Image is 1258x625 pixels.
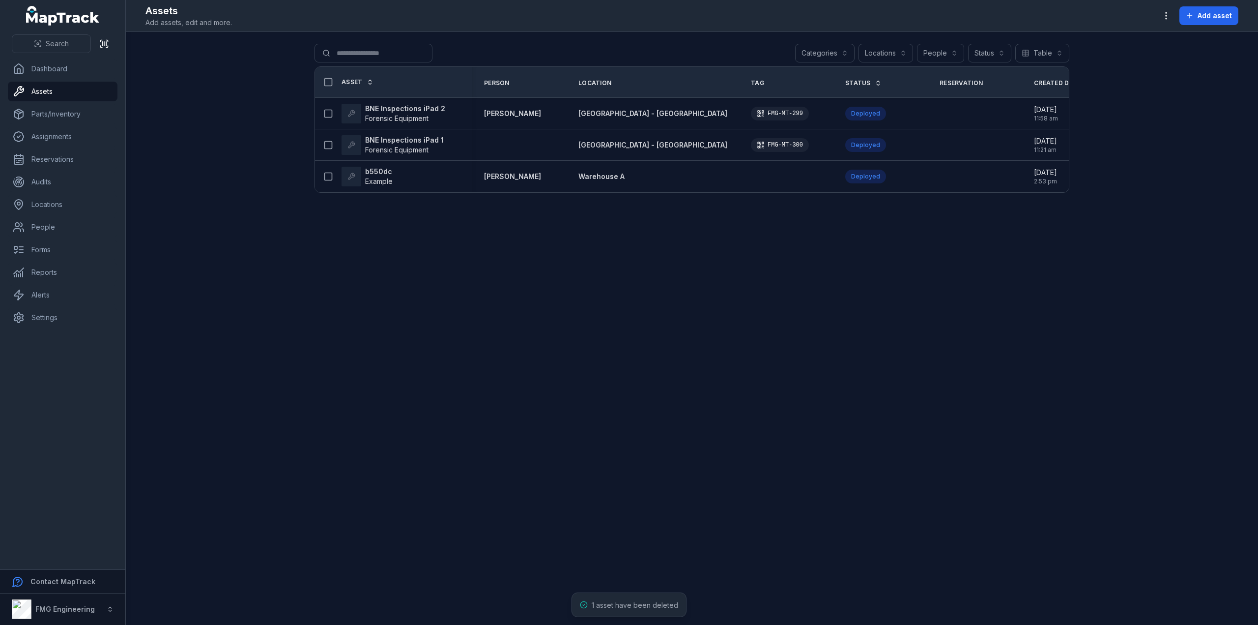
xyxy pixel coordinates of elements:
[1034,136,1057,146] span: [DATE]
[365,104,445,114] strong: BNE Inspections iPad 2
[8,308,117,327] a: Settings
[8,172,117,192] a: Audits
[968,44,1011,62] button: Status
[145,4,232,18] h2: Assets
[751,107,809,120] div: FMG-MT-299
[1015,44,1069,62] button: Table
[342,167,393,186] a: b550dcExample
[1034,105,1058,122] time: 9/30/2025, 11:58:19 AM
[26,6,100,26] a: MapTrack
[145,18,232,28] span: Add assets, edit and more.
[845,170,886,183] div: Deployed
[8,217,117,237] a: People
[1034,168,1057,178] span: [DATE]
[8,127,117,147] a: Assignments
[578,109,727,118] span: [GEOGRAPHIC_DATA] - [GEOGRAPHIC_DATA]
[342,104,445,123] a: BNE Inspections iPad 2Forensic Equipment
[1034,146,1057,154] span: 11:21 am
[917,44,964,62] button: People
[1034,79,1092,87] a: Created Date
[365,146,429,154] span: Forensic Equipment
[1034,115,1058,122] span: 11:58 am
[8,104,117,124] a: Parts/Inventory
[592,601,678,609] span: 1 asset have been deleted
[8,195,117,214] a: Locations
[578,172,625,181] a: Warehouse A
[342,78,373,86] a: Asset
[751,79,764,87] span: Tag
[1034,178,1057,185] span: 2:53 pm
[578,141,727,149] span: [GEOGRAPHIC_DATA] - [GEOGRAPHIC_DATA]
[484,79,510,87] span: Person
[342,135,444,155] a: BNE Inspections iPad 1Forensic Equipment
[8,285,117,305] a: Alerts
[8,240,117,260] a: Forms
[845,79,871,87] span: Status
[8,263,117,282] a: Reports
[1034,105,1058,115] span: [DATE]
[1034,79,1082,87] span: Created Date
[365,177,393,185] span: Example
[578,172,625,180] span: Warehouse A
[845,138,886,152] div: Deployed
[8,149,117,169] a: Reservations
[751,138,809,152] div: FMG-MT-300
[365,167,393,177] strong: b550dc
[365,135,444,145] strong: BNE Inspections iPad 1
[858,44,913,62] button: Locations
[1179,6,1238,25] button: Add asset
[578,140,727,150] a: [GEOGRAPHIC_DATA] - [GEOGRAPHIC_DATA]
[484,172,541,181] a: [PERSON_NAME]
[845,107,886,120] div: Deployed
[578,79,611,87] span: Location
[845,79,882,87] a: Status
[1034,136,1057,154] time: 9/30/2025, 11:21:53 AM
[35,605,95,613] strong: FMG Engineering
[365,114,429,122] span: Forensic Equipment
[30,577,95,586] strong: Contact MapTrack
[578,109,727,119] a: [GEOGRAPHIC_DATA] - [GEOGRAPHIC_DATA]
[1034,168,1057,185] time: 2/10/2025, 2:53:37 PM
[46,39,69,49] span: Search
[484,109,541,119] a: [PERSON_NAME]
[342,78,363,86] span: Asset
[8,82,117,101] a: Assets
[795,44,855,62] button: Categories
[1198,11,1232,21] span: Add asset
[12,34,91,53] button: Search
[940,79,983,87] span: Reservation
[8,59,117,79] a: Dashboard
